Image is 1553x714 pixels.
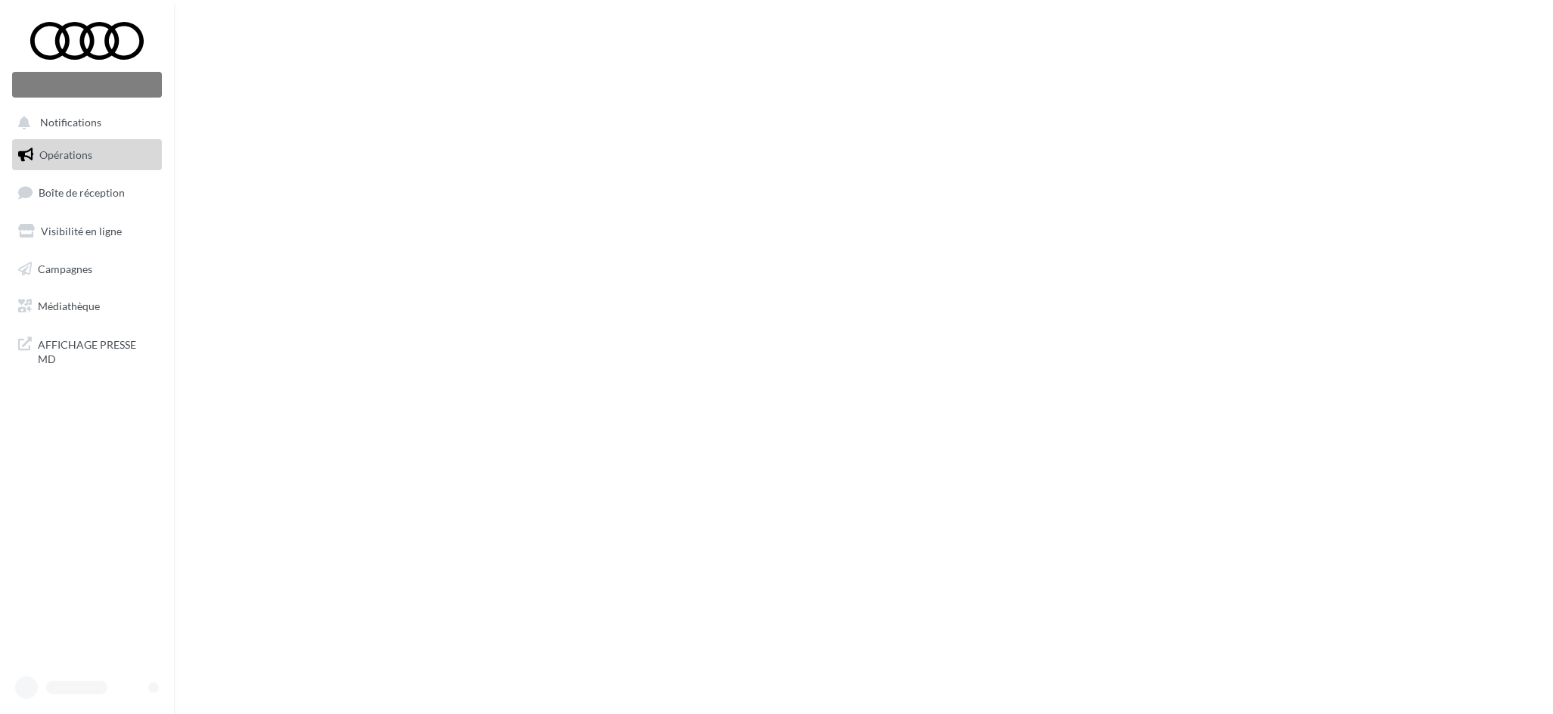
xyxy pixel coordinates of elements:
a: AFFICHAGE PRESSE MD [9,328,165,373]
span: Boîte de réception [39,186,125,199]
a: Visibilité en ligne [9,216,165,247]
a: Médiathèque [9,290,165,322]
div: Nouvelle campagne [12,72,162,98]
span: Visibilité en ligne [41,225,122,237]
span: Campagnes [38,262,92,275]
span: Médiathèque [38,300,100,312]
span: AFFICHAGE PRESSE MD [38,334,156,367]
span: Opérations [39,148,92,161]
span: Notifications [40,116,101,129]
a: Opérations [9,139,165,171]
a: Boîte de réception [9,176,165,209]
a: Campagnes [9,253,165,285]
